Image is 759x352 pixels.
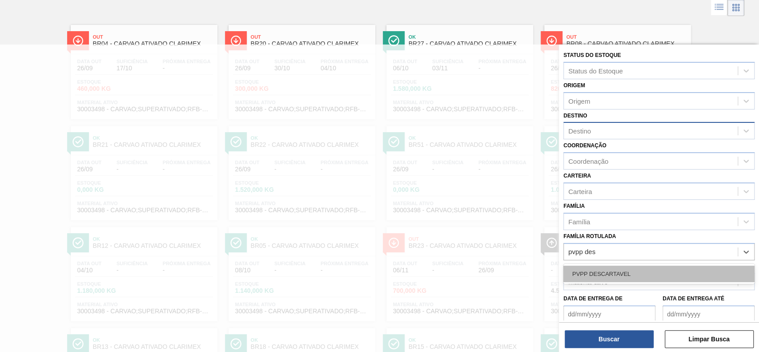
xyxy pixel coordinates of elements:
img: Ícone [230,35,241,46]
span: Ok [409,34,529,40]
div: Carteira [568,187,592,195]
div: PVPP DESCARTAVEL [563,266,755,282]
span: BR27 - CARVAO ATIVADO CLARIMEX [409,40,529,47]
label: Data de Entrega de [563,295,622,302]
a: ÍconeOutBR08 - CARVAO ATIVADO CLARIMEXData out26/09Suficiência12/11Próxima Entrega-Estoque820,000... [538,18,695,119]
label: Família [563,203,585,209]
input: dd/mm/yyyy [663,305,755,323]
label: Material ativo [563,263,608,270]
label: Carteira [563,173,591,179]
label: Coordenação [563,142,606,149]
div: Família [568,218,590,225]
span: BR08 - CARVAO ATIVADO CLARIMEX [566,40,687,47]
label: Família Rotulada [563,233,616,239]
label: Origem [563,82,585,89]
span: BR04 - CARVAO ATIVADO CLARIMEX [93,40,213,47]
input: dd/mm/yyyy [563,305,655,323]
div: Coordenação [568,158,608,165]
label: Status do Estoque [563,52,621,58]
a: ÍconeOutBR20 - CARVAO ATIVADO CLARIMEXData out26/09Suficiência30/10Próxima Entrega04/10Estoque300... [222,18,380,119]
span: Out [566,34,687,40]
div: Destino [568,127,591,135]
label: Data de Entrega até [663,295,724,302]
label: Destino [563,113,587,119]
a: ÍconeOkBR27 - CARVAO ATIVADO CLARIMEXData out06/10Suficiência03/11Próxima Entrega-Estoque1.580,00... [380,18,538,119]
img: Ícone [546,35,557,46]
img: Ícone [388,35,399,46]
div: Status do Estoque [568,67,623,74]
span: BR20 - CARVAO ATIVADO CLARIMEX [251,40,371,47]
img: Ícone [72,35,84,46]
div: Origem [568,97,590,105]
span: Out [251,34,371,40]
span: Out [93,34,213,40]
a: ÍconeOutBR04 - CARVAO ATIVADO CLARIMEXData out26/09Suficiência17/10Próxima Entrega-Estoque460,000... [64,18,222,119]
